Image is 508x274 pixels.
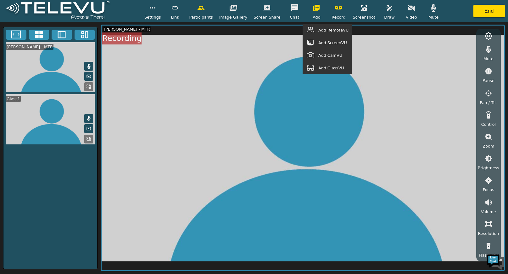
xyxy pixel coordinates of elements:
span: Add [313,14,321,20]
span: Add GlassVU [318,65,344,71]
img: d_736959983_company_1615157101543_736959983 [11,29,26,45]
span: Control [481,121,496,127]
span: Add ScreenVU [318,40,347,46]
span: Link [171,14,179,20]
button: Two Window Medium [52,30,72,40]
span: Focus [483,187,494,193]
span: Settings [144,14,161,20]
button: 4x4 [29,30,49,40]
span: Record [332,14,345,20]
span: Draw [384,14,394,20]
span: Add RemoteVU [318,27,349,33]
span: Mute [428,14,438,20]
span: Mute [483,56,494,62]
textarea: Type your message and hit 'Enter' [3,172,120,194]
button: Three Window Medium [75,30,95,40]
img: Chat Widget [486,252,505,271]
span: Participants [189,14,213,20]
span: Flashlight [479,252,498,258]
div: [PERSON_NAME] - MTR [103,26,151,32]
span: Add CamVU [318,52,342,58]
span: Chat [290,14,299,20]
span: Volume [481,209,496,215]
button: Replace Feed [84,135,93,143]
span: We're online! [36,79,87,143]
div: Recording [102,32,142,44]
button: Picture in Picture [84,124,93,133]
button: Mute [84,62,93,71]
div: [PERSON_NAME] - MTR [6,44,53,50]
span: Screen Share [254,14,280,20]
button: Mute [84,114,93,123]
span: Pause [483,78,494,84]
div: Chat with us now [33,33,106,41]
span: Resolution [478,230,499,236]
span: Video [406,14,417,20]
span: Brightness [478,165,499,171]
span: Pan / Tilt [480,100,497,106]
button: Replace Feed [84,82,93,91]
span: Zoom [483,143,494,149]
button: Fullscreen [6,30,26,40]
span: Image Gallery [219,14,248,20]
div: Glass1 [6,96,21,102]
div: Minimize live chat window [103,3,118,18]
button: End [473,5,505,17]
button: Picture in Picture [84,72,93,81]
span: Screenshot [353,14,375,20]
